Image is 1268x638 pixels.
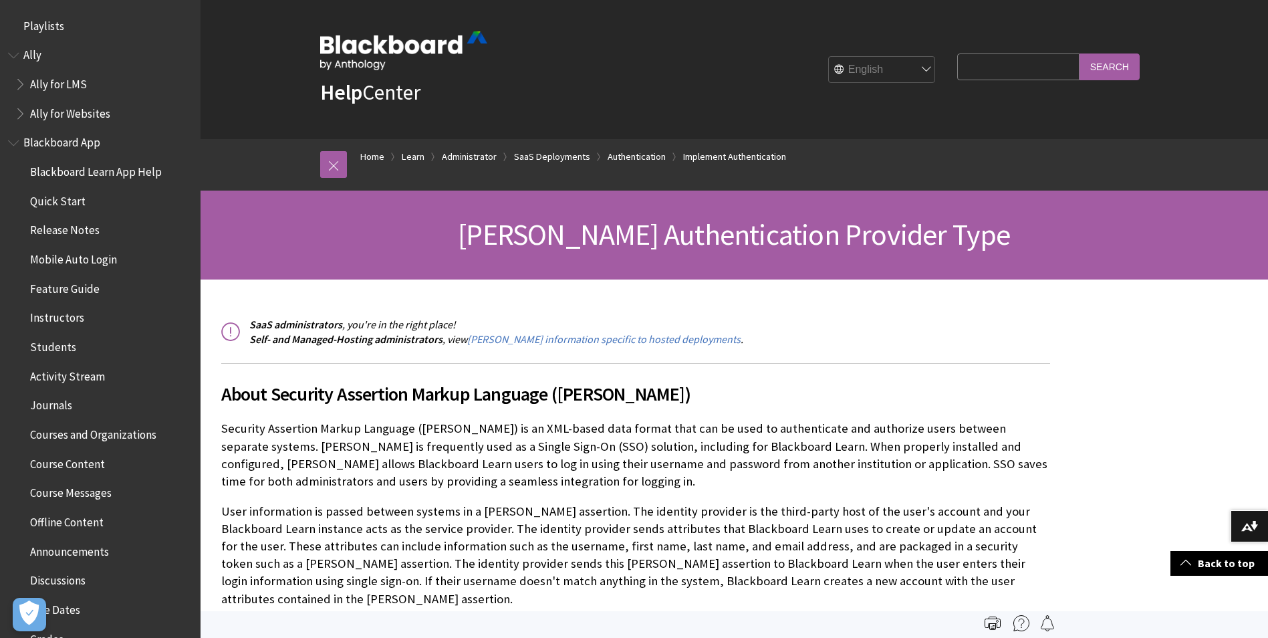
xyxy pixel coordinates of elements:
strong: Help [320,79,362,106]
span: Release Notes [30,219,100,237]
span: [PERSON_NAME] Authentication Provider Type [458,216,1010,253]
span: Journals [30,395,72,413]
span: Blackboard App [23,132,100,150]
img: More help [1013,615,1029,631]
span: Ally [23,44,41,62]
a: Home [360,148,384,165]
span: Blackboard Learn App Help [30,161,162,179]
button: Open Preferences [13,598,46,631]
nav: Book outline for Anthology Ally Help [8,44,193,125]
span: Courses and Organizations [30,423,156,441]
input: Search [1080,54,1140,80]
a: [PERSON_NAME] information specific to hosted deployments [467,332,741,346]
span: SaaS administrators [249,318,342,331]
p: , you're in the right place! , view . [221,317,1050,347]
span: Students [30,336,76,354]
a: Back to top [1170,551,1268,576]
span: Feature Guide [30,278,100,296]
span: Due Dates [30,599,80,617]
nav: Book outline for Playlists [8,15,193,37]
a: Administrator [442,148,497,165]
span: Course Content [30,453,105,471]
span: Quick Start [30,190,86,208]
span: Discussions [30,569,86,587]
span: Ally for Websites [30,102,110,120]
span: Ally for LMS [30,73,87,91]
a: Authentication [608,148,666,165]
img: Follow this page [1039,615,1055,631]
a: HelpCenter [320,79,420,106]
select: Site Language Selector [829,57,936,84]
a: SaaS Deployments [514,148,590,165]
a: Implement Authentication [683,148,786,165]
span: About Security Assertion Markup Language ([PERSON_NAME]) [221,380,1050,408]
span: Offline Content [30,511,104,529]
p: Security Assertion Markup Language ([PERSON_NAME]) is an XML-based data format that can be used t... [221,420,1050,490]
span: Activity Stream [30,365,105,383]
span: Self- and Managed-Hosting administrators [249,332,442,346]
img: Blackboard by Anthology [320,31,487,70]
span: Course Messages [30,482,112,500]
span: Instructors [30,307,84,325]
img: Print [985,615,1001,631]
a: Learn [402,148,424,165]
span: Announcements [30,540,109,558]
p: User information is passed between systems in a [PERSON_NAME] assertion. The identity provider is... [221,503,1050,608]
span: Playlists [23,15,64,33]
span: Mobile Auto Login [30,248,117,266]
